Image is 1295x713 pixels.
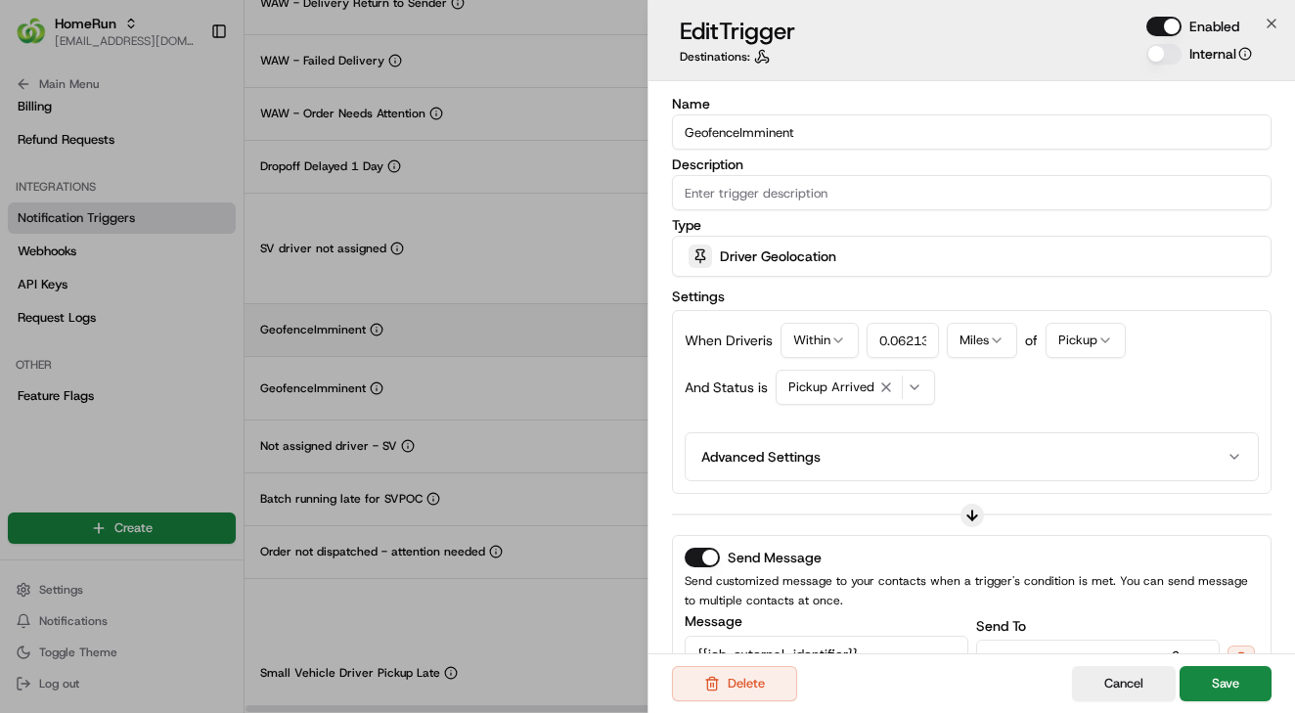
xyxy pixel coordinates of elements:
span: Pylon [195,332,237,346]
div: 💻 [165,286,181,301]
div: of [1025,323,1259,358]
label: Send Message [728,551,822,564]
img: 1736555255976-a54dd68f-1ca7-489b-9aae-adbdc363a1c4 [20,187,55,222]
label: Send To [976,617,1026,635]
span: Pickup Arrived [788,379,874,396]
button: Save [1180,666,1272,701]
h3: Edit Trigger [680,16,795,47]
input: Clear [51,126,323,147]
input: Enter trigger name [672,114,1272,150]
button: Internal [1238,47,1252,61]
span: Knowledge Base [39,284,150,303]
label: Enabled [1189,17,1239,36]
button: Delete [672,666,797,701]
a: 💻API Documentation [157,276,322,311]
button: Webhook [977,641,1220,676]
button: Start new chat [333,193,356,216]
div: 📗 [20,286,35,301]
label: Advanced Settings [701,450,821,464]
p: Webhook [989,648,1048,668]
a: Powered byPylon [138,331,237,346]
p: When Driver is [685,331,773,350]
button: Cancel [1072,666,1176,701]
p: And Status is [685,378,768,397]
label: Description [672,157,1272,171]
label: Message [685,614,968,628]
div: We're available if you need us! [67,206,247,222]
p: Send customized message to your contacts when a trigger's condition is met. You can send message ... [685,571,1259,610]
button: Pickup Arrived [776,370,935,405]
label: Internal [1189,44,1252,64]
input: Enter trigger description [672,175,1272,210]
span: Driver Geolocation [720,246,836,266]
img: Nash [20,20,59,59]
p: Welcome 👋 [20,78,356,110]
span: API Documentation [185,284,314,303]
label: Name [672,97,1272,111]
label: Type [672,218,1272,232]
label: Settings [672,288,725,305]
button: Driver Geolocation [672,236,1272,277]
div: Start new chat [67,187,321,206]
a: 📗Knowledge Base [12,276,157,311]
button: Advanced Settings [693,441,1250,472]
div: Destinations: [680,49,795,65]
